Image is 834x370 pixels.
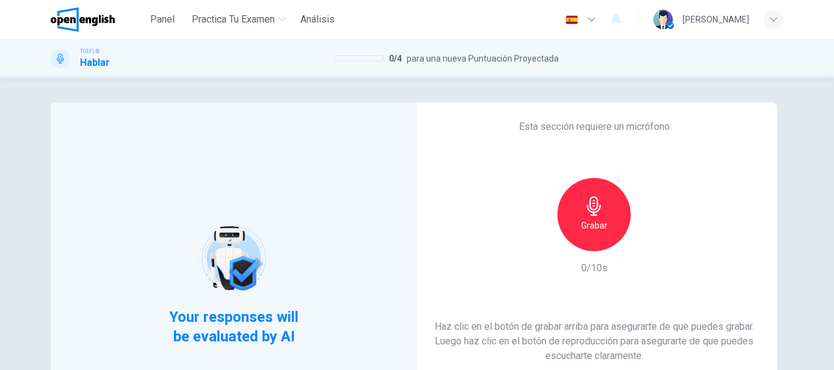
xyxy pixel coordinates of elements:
[430,319,758,363] h6: Haz clic en el botón de grabar arriba para asegurarte de que puedes grabar. Luego haz clic en el ...
[51,7,143,32] a: OpenEnglish logo
[300,12,335,27] span: Análisis
[407,51,559,66] span: para una nueva Puntuación Proyectada
[389,51,402,66] span: 0 / 4
[51,7,115,32] img: OpenEnglish logo
[296,9,339,30] button: Análisis
[195,219,272,297] img: robot icon
[653,10,673,29] img: Profile picture
[581,218,607,233] h6: Grabar
[160,307,308,346] span: Your responses will be evaluated by AI
[564,15,579,24] img: es
[80,55,110,70] h1: Hablar
[143,9,182,30] button: Panel
[150,12,175,27] span: Panel
[581,261,607,276] h6: 0/10s
[557,178,631,251] button: Grabar
[192,12,275,27] span: Practica tu examen
[80,47,100,55] span: TOEFL®
[187,9,291,30] button: Practica tu examen
[519,119,670,134] h6: Esta sección requiere un micrófono
[683,12,749,27] div: [PERSON_NAME]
